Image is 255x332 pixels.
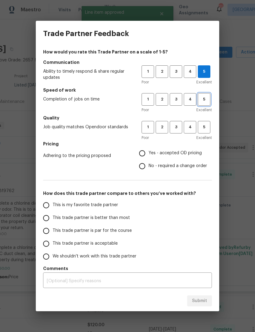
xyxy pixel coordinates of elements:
[198,68,210,75] span: 5
[156,93,168,106] button: 2
[53,253,136,260] span: We shouldn't work with this trade partner
[142,79,149,85] span: Poor
[53,228,132,234] span: This trade partner is par for the course
[170,96,182,103] span: 3
[142,93,154,106] button: 1
[43,199,212,263] div: How does this trade partner compare to others you’ve worked with?
[184,65,196,78] button: 4
[196,79,212,85] span: Excellent
[43,141,212,147] h5: Pricing
[43,59,212,65] h5: Communication
[149,163,207,169] span: No - required a change order
[149,150,202,156] span: Yes - accepted OD pricing
[184,68,196,75] span: 4
[170,124,182,131] span: 3
[43,153,129,159] span: Adhering to the pricing proposed
[170,121,182,133] button: 3
[170,93,182,106] button: 3
[156,121,168,133] button: 2
[156,124,168,131] span: 2
[142,135,149,141] span: Poor
[184,96,196,103] span: 4
[184,121,196,133] button: 4
[43,68,132,81] span: Ability to timely respond & share regular updates
[43,96,132,102] span: Completion of jobs on time
[156,68,168,75] span: 2
[43,87,212,93] h5: Speed of work
[142,121,154,133] button: 1
[196,135,212,141] span: Excellent
[198,93,210,106] button: 5
[139,147,212,173] div: Pricing
[43,115,212,121] h5: Quality
[198,121,210,133] button: 5
[142,124,153,131] span: 1
[43,49,212,55] h4: How would you rate this Trade Partner on a scale of 1-5?
[184,93,196,106] button: 4
[170,65,182,78] button: 3
[142,68,153,75] span: 1
[198,65,210,78] button: 5
[184,124,196,131] span: 4
[43,124,132,130] span: Job quality matches Opendoor standards
[198,96,210,103] span: 5
[142,65,154,78] button: 1
[43,190,212,196] h5: How does this trade partner compare to others you’ve worked with?
[156,96,168,103] span: 2
[156,65,168,78] button: 2
[43,265,212,272] h5: Comments
[198,124,210,131] span: 5
[43,29,129,38] h3: Trade Partner Feedback
[142,107,149,113] span: Poor
[53,240,118,247] span: This trade partner is acceptable
[53,202,118,208] span: This is my favorite trade partner
[53,215,130,221] span: This trade partner is better than most
[196,107,212,113] span: Excellent
[170,68,182,75] span: 3
[142,96,153,103] span: 1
